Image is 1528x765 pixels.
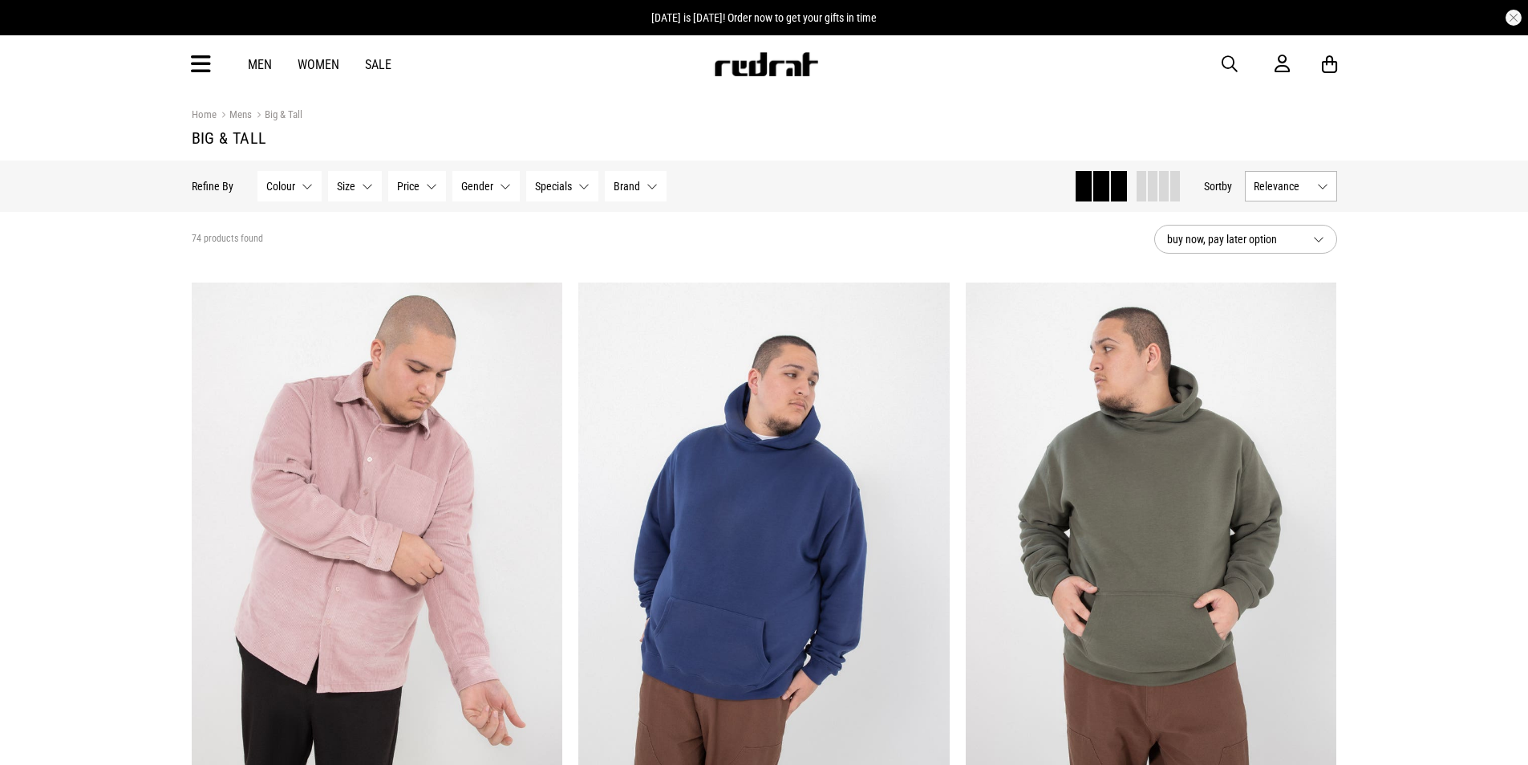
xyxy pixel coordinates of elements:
[328,171,382,201] button: Size
[192,108,217,120] a: Home
[1204,177,1232,196] button: Sortby
[526,171,598,201] button: Specials
[1222,180,1232,193] span: by
[1245,171,1337,201] button: Relevance
[192,233,263,246] span: 74 products found
[248,57,272,72] a: Men
[192,180,233,193] p: Refine By
[713,52,819,76] img: Redrat logo
[614,180,640,193] span: Brand
[1254,180,1311,193] span: Relevance
[217,108,252,124] a: Mens
[257,171,322,201] button: Colour
[1167,230,1300,249] span: buy now, pay later option
[651,11,877,24] span: [DATE] is [DATE]! Order now to get your gifts in time
[461,180,493,193] span: Gender
[388,171,446,201] button: Price
[298,57,339,72] a: Women
[252,108,302,124] a: Big & Tall
[397,180,419,193] span: Price
[605,171,667,201] button: Brand
[266,180,295,193] span: Colour
[365,57,391,72] a: Sale
[192,128,1337,148] h1: Big & Tall
[452,171,520,201] button: Gender
[1154,225,1337,254] button: buy now, pay later option
[535,180,572,193] span: Specials
[337,180,355,193] span: Size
